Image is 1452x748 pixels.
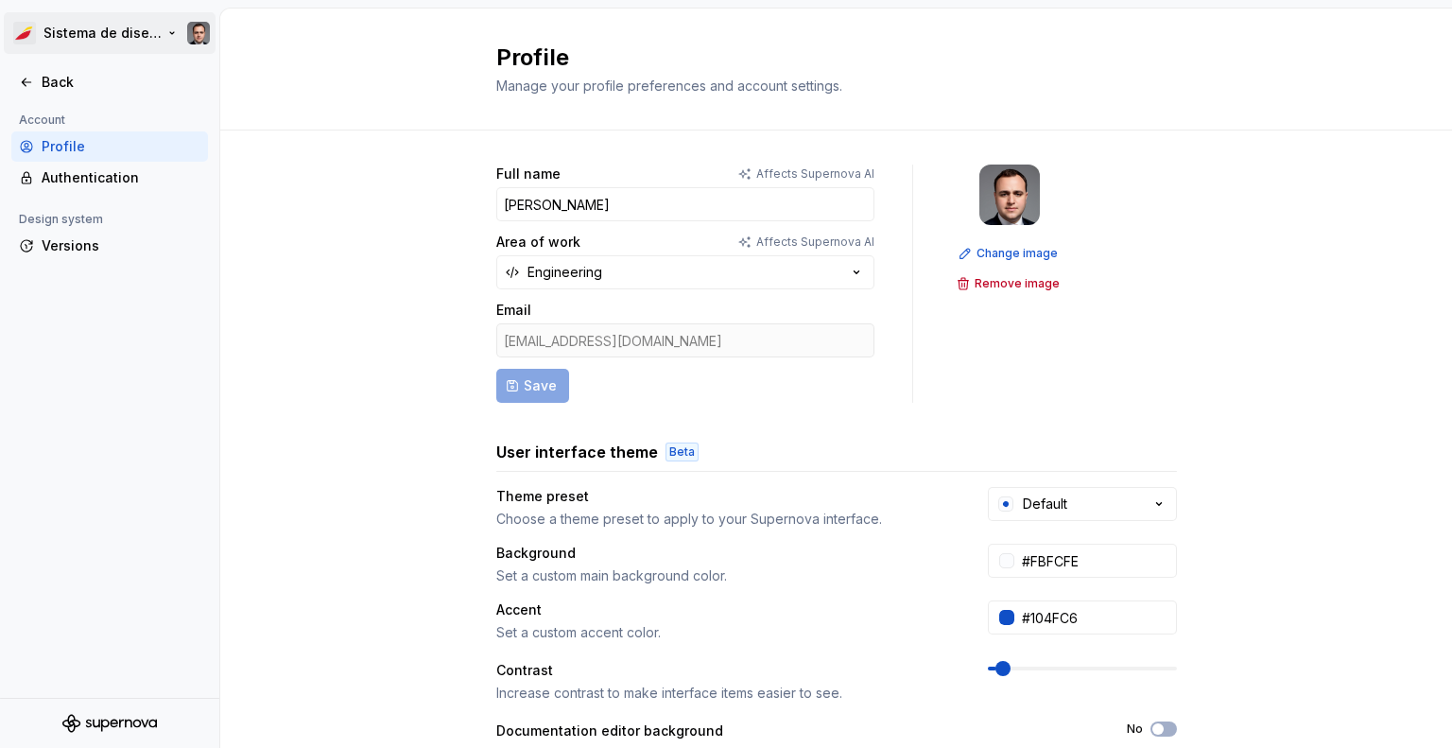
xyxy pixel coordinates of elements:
[187,22,210,44] img: Julio Reyes
[496,722,1093,740] div: Documentation editor background
[62,714,157,733] svg: Supernova Logo
[13,22,36,44] img: 55604660-494d-44a9-beb2-692398e9940a.png
[11,231,208,261] a: Versions
[11,131,208,162] a: Profile
[42,137,200,156] div: Profile
[496,43,1154,73] h2: Profile
[496,544,954,563] div: Background
[42,236,200,255] div: Versions
[11,163,208,193] a: Authentication
[42,168,200,187] div: Authentication
[496,600,954,619] div: Accent
[756,166,874,182] p: Affects Supernova AI
[665,443,699,461] div: Beta
[756,235,874,250] p: Affects Supernova AI
[496,623,954,642] div: Set a custom accent color.
[496,566,954,585] div: Set a custom main background color.
[496,301,531,320] label: Email
[496,165,561,183] label: Full name
[496,661,954,680] div: Contrast
[496,684,954,703] div: Increase contrast to make interface items easier to see.
[527,263,602,282] div: Engineering
[42,73,200,92] div: Back
[11,67,208,97] a: Back
[951,270,1068,297] button: Remove image
[4,12,216,54] button: Sistema de diseño IberiaJulio Reyes
[979,165,1040,225] img: Julio Reyes
[1014,600,1177,635] input: #104FC6
[975,276,1060,291] span: Remove image
[496,441,658,463] h3: User interface theme
[496,510,954,529] div: Choose a theme preset to apply to your Supernova interface.
[1023,495,1067,513] div: Default
[1014,544,1177,578] input: #FFFFFF
[1127,722,1143,737] label: No
[988,487,1177,521] button: Default
[43,24,164,43] div: Sistema de diseño Iberia
[11,109,73,131] div: Account
[11,208,111,231] div: Design system
[496,78,842,94] span: Manage your profile preferences and account settings.
[496,487,954,506] div: Theme preset
[496,233,580,252] label: Area of work
[977,246,1058,261] span: Change image
[953,240,1066,267] button: Change image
